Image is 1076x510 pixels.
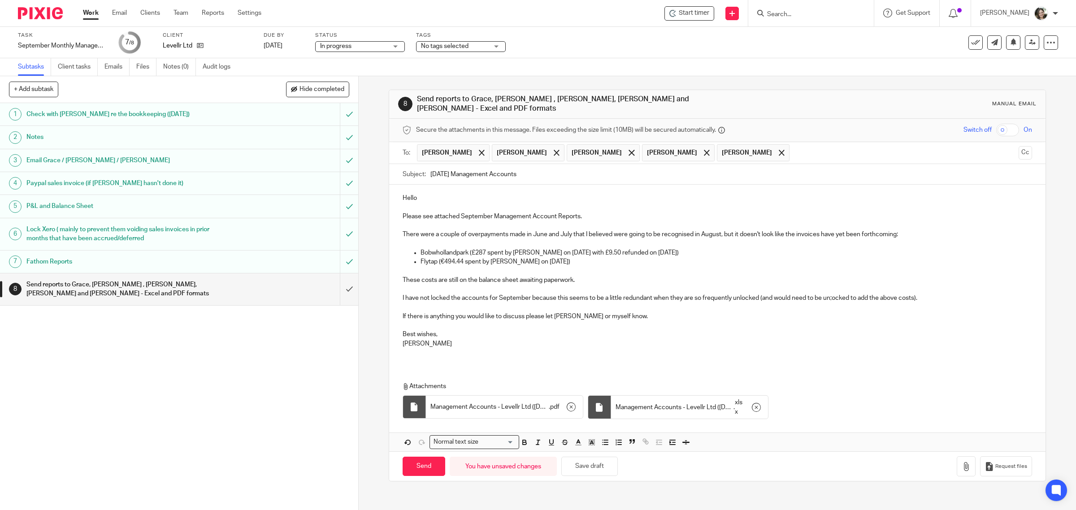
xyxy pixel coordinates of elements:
[417,95,736,114] h1: Send reports to Grace, [PERSON_NAME] , [PERSON_NAME], [PERSON_NAME] and [PERSON_NAME] - Excel and...
[174,9,188,17] a: Team
[9,154,22,167] div: 3
[18,41,108,50] div: September Monthly Management Accounts - Levellr
[572,148,622,157] span: [PERSON_NAME]
[125,37,134,48] div: 7
[421,248,1033,257] p: Bobwhollandpark (£287 spent by [PERSON_NAME] on [DATE] with £9.50 refunded on [DATE])
[403,230,1033,239] p: There were a couple of overpayments made in June and July that I believed were going to be recogn...
[26,154,230,167] h1: Email Grace / [PERSON_NAME] / [PERSON_NAME]
[403,382,1005,391] p: Attachments
[497,148,547,157] span: [PERSON_NAME]
[403,148,412,157] label: To:
[664,6,714,21] div: Levellr Ltd - September Monthly Management Accounts - Levellr
[403,312,1033,321] p: If there is anything you would like to discuss please let [PERSON_NAME] or myself know.
[136,58,156,76] a: Files
[679,9,709,18] span: Start timer
[421,257,1033,266] p: Flytap (€494.44 spent by [PERSON_NAME] on [DATE])
[416,32,506,39] label: Tags
[163,58,196,76] a: Notes (0)
[9,82,58,97] button: + Add subtask
[432,437,481,447] span: Normal text size
[9,228,22,240] div: 6
[83,9,99,17] a: Work
[722,148,772,157] span: [PERSON_NAME]
[26,108,230,121] h1: Check with [PERSON_NAME] re the bookkeeping ([DATE])
[403,170,426,179] label: Subject:
[1034,6,1048,21] img: barbara-raine-.jpg
[403,457,445,476] input: Send
[1024,125,1032,134] span: On
[995,463,1027,470] span: Request files
[264,43,282,49] span: [DATE]
[9,108,22,121] div: 1
[647,148,697,157] span: [PERSON_NAME]
[264,32,304,39] label: Due by
[26,223,230,246] h1: Lock Xero ( mainly to prevent them voiding sales invoices in prior months that have been accrued/...
[398,97,412,111] div: 8
[735,398,745,416] span: xlsx
[315,32,405,39] label: Status
[896,10,930,16] span: Get Support
[422,148,472,157] span: [PERSON_NAME]
[238,9,261,17] a: Settings
[9,131,22,144] div: 2
[611,396,768,419] div: .
[992,100,1037,108] div: Manual email
[163,32,252,39] label: Client
[26,177,230,190] h1: Paypal sales invoice (if [PERSON_NAME] hasn't done it)
[963,125,992,134] span: Switch off
[403,194,1033,203] p: Hello
[163,41,192,50] p: Levellr Ltd
[403,294,1033,303] p: I have not locked the accounts for September because this seems to be a little redundant when the...
[403,212,1033,221] p: Please see attached September Management Account Reports.
[26,255,230,268] h1: Fathom Reports
[980,456,1032,476] button: Request files
[766,11,847,19] input: Search
[421,43,469,49] span: No tags selected
[430,402,549,411] span: Management Accounts - Levellr Ltd ([DATE])
[286,82,349,97] button: Hide completed
[1019,146,1032,160] button: Cc
[9,283,22,295] div: 8
[561,457,618,476] button: Save draft
[403,339,1033,348] p: [PERSON_NAME]
[550,402,560,411] span: pdf
[58,58,98,76] a: Client tasks
[403,276,1033,285] p: These costs are still on the balance sheet awaiting paperwork.
[430,435,519,449] div: Search for option
[26,278,230,301] h1: Send reports to Grace, [PERSON_NAME] , [PERSON_NAME], [PERSON_NAME] and [PERSON_NAME] - Excel and...
[450,457,557,476] div: You have unsaved changes
[980,9,1029,17] p: [PERSON_NAME]
[26,130,230,144] h1: Notes
[403,330,1033,339] p: Best wishes,
[18,58,51,76] a: Subtasks
[299,86,344,93] span: Hide completed
[482,437,514,447] input: Search for option
[18,32,108,39] label: Task
[9,200,22,213] div: 5
[26,199,230,213] h1: P&L and Balance Sheet
[129,40,134,45] small: /8
[616,403,734,412] span: Management Accounts - Levellr Ltd ([DATE])
[320,43,351,49] span: In progress
[9,177,22,190] div: 4
[104,58,130,76] a: Emails
[203,58,237,76] a: Audit logs
[140,9,160,17] a: Clients
[18,7,63,19] img: Pixie
[202,9,224,17] a: Reports
[416,125,716,134] span: Secure the attachments in this message. Files exceeding the size limit (10MB) will be secured aut...
[9,255,22,268] div: 7
[426,396,583,418] div: .
[112,9,127,17] a: Email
